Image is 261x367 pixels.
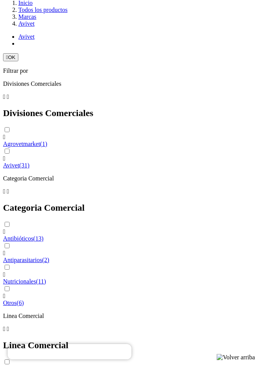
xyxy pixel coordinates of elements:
i:  [7,188,9,195]
i:  [3,250,5,256]
input:  Agrovetmarket(1) [5,127,10,132]
span: (1) [40,141,47,147]
img: Volver arriba [217,354,255,361]
a: Todos los productos [18,7,68,13]
h2: Divisiones Comerciales [3,108,258,118]
p: Divisiones Comerciales [3,80,258,87]
i:  [3,134,5,140]
span: (2) [42,257,49,263]
h2: Categoria Comercial [3,203,258,213]
i:  [7,326,9,332]
i:  [3,155,5,162]
span: (11) [36,278,46,285]
button: OK [3,53,18,61]
a: Marcas [18,13,36,20]
input:  Nutricionales(11) [5,265,10,270]
a: Avivet [18,33,34,40]
a: Antiparasitarios(2) [3,257,49,263]
a: Agrovetmarket(1) [3,141,47,147]
a: Nutricionales(11) [3,278,46,285]
input:  Antiparasitarios(2) [5,243,10,248]
a: Avivet [18,20,34,27]
a: Antibióticos(13) [3,235,44,242]
i:  [7,93,9,100]
span: (13) [33,235,44,242]
input:  Avivet(31) [5,149,10,154]
i:  [3,271,5,278]
i:  [6,54,8,60]
p: Filtrar por [3,67,258,74]
i:  [3,326,5,332]
a: Avivet(31) [3,162,29,169]
input:  Animales de Compañía [5,359,10,364]
a: Otros(6) [3,300,24,306]
span: (6) [17,300,24,306]
i:  [3,93,5,100]
p: Linea Comercial [3,313,258,319]
i:  [3,293,5,299]
p: Categoria Comercial [3,175,258,182]
h2: Linea Comercial [3,340,258,351]
iframe: Brevo live chat [8,344,131,359]
span: (31) [19,162,29,169]
input:  Otros(6) [5,286,10,291]
input:  Antibióticos(13) [5,222,10,227]
i:  [3,228,5,235]
i:  [3,188,5,195]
